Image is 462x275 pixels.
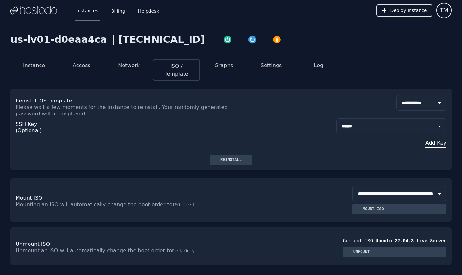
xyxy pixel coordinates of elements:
span: Deploy Instance [390,7,427,14]
button: Graphs [215,62,233,69]
button: User menu [436,3,452,18]
img: Restart [248,35,257,44]
div: | [110,34,118,45]
div: Unmount [348,249,375,255]
img: Power On [223,35,232,44]
button: Mount ISO [352,204,446,214]
button: Add Key [336,139,446,147]
img: Power Off [272,35,281,44]
button: Unmount [343,247,446,257]
button: Reinstall [210,155,252,165]
div: Reinstall [215,157,247,162]
button: Network [118,62,140,69]
div: us-lv01-d0eaa4ca [10,34,110,45]
button: Log [314,62,324,69]
span: Disk Only [172,248,194,254]
button: Settings [261,62,282,69]
span: TM [440,6,448,15]
button: Deploy Instance [376,4,432,17]
div: Mount ISO [358,207,389,212]
p: Unmount an ISO will automatically change the boot order to [16,247,231,254]
span: ISO First [172,202,195,208]
button: Access [73,62,90,69]
div: [TECHNICAL_ID] [118,34,205,45]
p: Mount ISO [16,195,231,201]
button: Restart [240,34,265,44]
img: Logo [10,6,57,15]
p: SSH Key (Optional) [16,121,40,134]
button: Power On [215,34,240,44]
button: ISO / Template [159,62,194,78]
p: Please wait a few moments for the instance to reinstall. Your randomly generated password will be... [16,104,231,117]
button: Instance [23,62,45,69]
p: Reinstall OS Template [16,98,231,104]
div: Current ISO: [343,238,446,244]
p: Mounting an ISO will automatically change the boot order to [16,201,231,208]
button: Power Off [265,34,289,44]
p: Unmount ISO [16,241,231,247]
span: Ubuntu 22.04.3 Live Server [376,238,446,244]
